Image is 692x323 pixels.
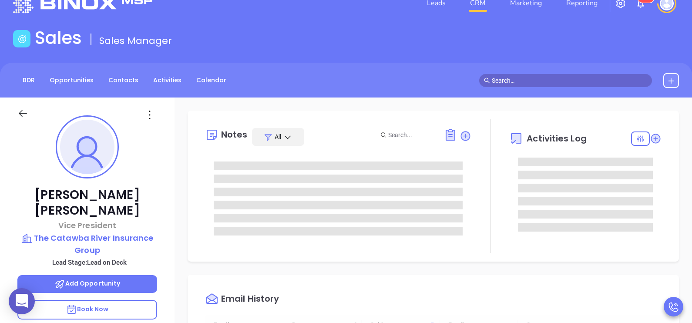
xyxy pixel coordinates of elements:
span: Activities Log [527,134,586,143]
a: BDR [17,73,40,87]
span: Add Opportunity [54,279,121,288]
input: Search... [388,130,434,140]
span: search [484,77,490,84]
a: Activities [148,73,187,87]
span: Book Now [66,305,109,313]
span: All [275,132,281,141]
span: Sales Manager [99,34,172,47]
a: Calendar [191,73,232,87]
div: Notes [221,130,248,139]
p: Vice President [17,219,157,231]
img: profile-user [60,120,114,174]
a: Opportunities [44,73,99,87]
h1: Sales [35,27,82,48]
input: Search… [492,76,648,85]
a: Contacts [103,73,144,87]
div: Email History [221,294,279,306]
a: The Catawba River Insurance Group [17,232,157,256]
p: [PERSON_NAME] [PERSON_NAME] [17,187,157,219]
p: Lead Stage: Lead on Deck [22,257,157,268]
